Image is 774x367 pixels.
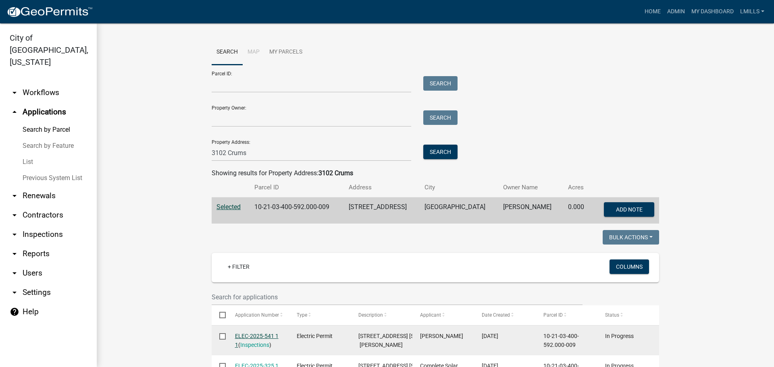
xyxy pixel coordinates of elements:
[250,197,344,224] td: 10-21-03-400-592.000-009
[10,249,19,259] i: arrow_drop_down
[543,333,579,348] span: 10-21-03-400-592.000-009
[216,203,241,211] a: Selected
[10,107,19,117] i: arrow_drop_up
[641,4,664,19] a: Home
[212,305,227,325] datatable-header-cell: Select
[688,4,737,19] a: My Dashboard
[10,307,19,317] i: help
[563,178,592,197] th: Acres
[318,169,353,177] strong: 3102 Crums
[420,178,498,197] th: City
[212,289,583,305] input: Search for applications
[235,332,281,350] div: ( )
[603,230,659,245] button: Bulk Actions
[543,312,563,318] span: Parcel ID
[289,305,350,325] datatable-header-cell: Type
[10,191,19,201] i: arrow_drop_down
[250,178,344,197] th: Parcel ID
[235,333,279,348] a: ELEC-2025-541 1 1
[605,312,619,318] span: Status
[10,88,19,97] i: arrow_drop_down
[235,312,279,318] span: Application Number
[240,342,269,348] a: Inspections
[474,305,536,325] datatable-header-cell: Date Created
[10,268,19,278] i: arrow_drop_down
[616,206,642,213] span: Add Note
[420,197,498,224] td: [GEOGRAPHIC_DATA]
[423,145,458,159] button: Search
[358,333,461,348] span: 3102 CRUMS LANE 3102 Crums Lane | Broughton Michael
[264,39,307,65] a: My Parcels
[344,197,420,224] td: [STREET_ADDRESS]
[498,197,563,224] td: [PERSON_NAME]
[610,259,649,274] button: Columns
[212,39,243,65] a: Search
[498,178,563,197] th: Owner Name
[10,230,19,239] i: arrow_drop_down
[423,76,458,91] button: Search
[297,312,307,318] span: Type
[10,210,19,220] i: arrow_drop_down
[297,333,333,339] span: Electric Permit
[212,168,659,178] div: Showing results for Property Address:
[420,333,463,339] span: Thomas Drexler
[351,305,412,325] datatable-header-cell: Description
[344,178,420,197] th: Address
[423,110,458,125] button: Search
[221,259,256,274] a: + Filter
[563,197,592,224] td: 0.000
[664,4,688,19] a: Admin
[420,312,441,318] span: Applicant
[737,4,768,19] a: lmills
[10,288,19,297] i: arrow_drop_down
[536,305,597,325] datatable-header-cell: Parcel ID
[227,305,289,325] datatable-header-cell: Application Number
[604,202,654,217] button: Add Note
[482,333,498,339] span: 10/09/2025
[597,305,659,325] datatable-header-cell: Status
[358,312,383,318] span: Description
[412,305,474,325] datatable-header-cell: Applicant
[482,312,510,318] span: Date Created
[605,333,634,339] span: In Progress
